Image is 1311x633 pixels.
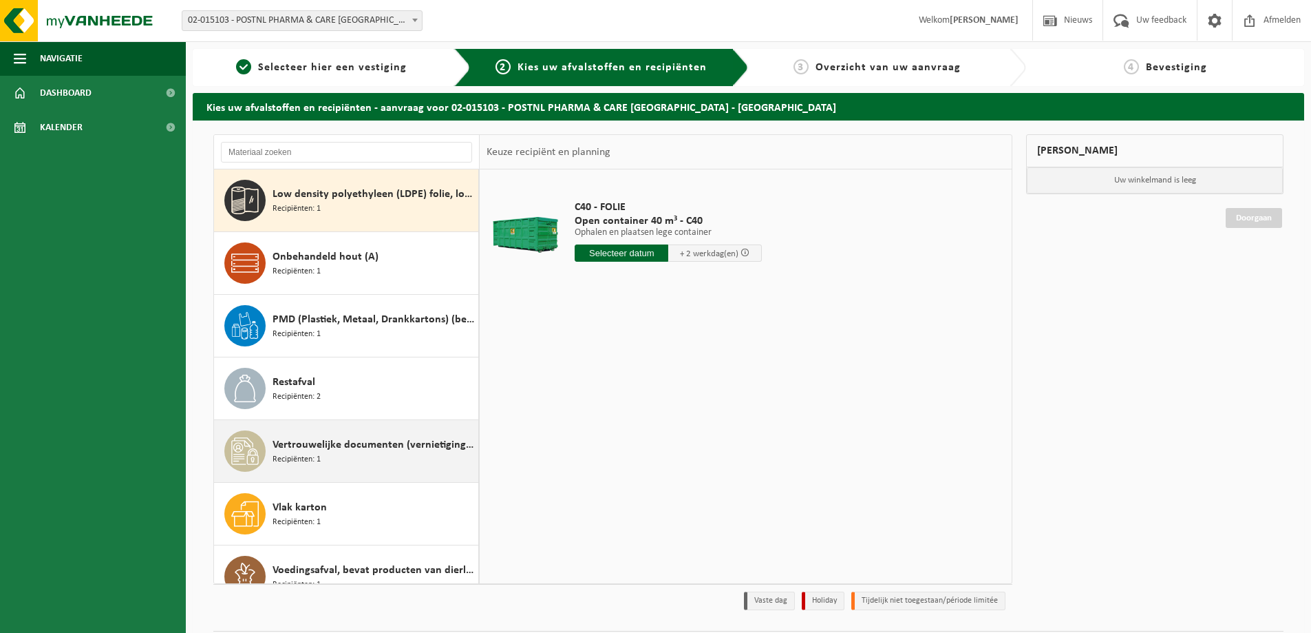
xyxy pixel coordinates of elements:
button: Vertrouwelijke documenten (vernietiging - recyclage) Recipiënten: 1 [214,420,479,483]
span: 2 [495,59,511,74]
button: Restafval Recipiënten: 2 [214,357,479,420]
span: Selecteer hier een vestiging [258,62,407,73]
span: 02-015103 - POSTNL PHARMA & CARE BELGIUM - TURNHOUT [182,11,422,30]
span: Recipiënten: 2 [273,391,321,404]
span: Dashboard [40,76,92,110]
span: Recipiënten: 1 [273,453,321,466]
span: Vlak karton [273,499,327,516]
span: 3 [793,59,809,74]
input: Selecteer datum [575,245,668,262]
div: Keuze recipiënt en planning [480,135,617,169]
li: Tijdelijk niet toegestaan/période limitée [851,592,1005,610]
span: Vertrouwelijke documenten (vernietiging - recyclage) [273,437,475,453]
span: Restafval [273,374,315,391]
span: 02-015103 - POSTNL PHARMA & CARE BELGIUM - TURNHOUT [182,10,423,31]
p: Ophalen en plaatsen lege container [575,228,762,238]
input: Materiaal zoeken [221,142,472,163]
p: Uw winkelmand is leeg [1027,167,1283,194]
span: 4 [1124,59,1139,74]
button: Voedingsafval, bevat producten van dierlijke oorsprong, onverpakt, categorie 3 Recipiënten: 1 [214,546,479,608]
span: Recipiënten: 1 [273,516,321,529]
span: Bevestiging [1146,62,1207,73]
button: Onbehandeld hout (A) Recipiënten: 1 [214,232,479,295]
span: Recipiënten: 1 [273,203,321,216]
button: PMD (Plastiek, Metaal, Drankkartons) (bedrijven) Recipiënten: 1 [214,295,479,357]
a: Doorgaan [1226,208,1282,228]
h2: Kies uw afvalstoffen en recipiënten - aanvraag voor 02-015103 - POSTNL PHARMA & CARE [GEOGRAPHIC_... [193,93,1304,120]
strong: [PERSON_NAME] [950,15,1019,25]
div: [PERSON_NAME] [1026,134,1283,167]
span: C40 - FOLIE [575,200,762,214]
span: Voedingsafval, bevat producten van dierlijke oorsprong, onverpakt, categorie 3 [273,562,475,579]
span: Overzicht van uw aanvraag [816,62,961,73]
span: Low density polyethyleen (LDPE) folie, los, naturel [273,186,475,203]
button: Vlak karton Recipiënten: 1 [214,483,479,546]
span: Recipiënten: 1 [273,328,321,341]
span: + 2 werkdag(en) [680,249,738,258]
span: Recipiënten: 1 [273,265,321,278]
span: Kalender [40,110,83,145]
span: PMD (Plastiek, Metaal, Drankkartons) (bedrijven) [273,311,475,328]
span: Open container 40 m³ - C40 [575,214,762,228]
span: 1 [236,59,251,74]
span: Recipiënten: 1 [273,579,321,592]
span: Kies uw afvalstoffen en recipiënten [518,62,707,73]
span: Onbehandeld hout (A) [273,249,379,265]
li: Holiday [802,592,844,610]
a: 1Selecteer hier een vestiging [200,59,443,76]
li: Vaste dag [744,592,795,610]
button: Low density polyethyleen (LDPE) folie, los, naturel Recipiënten: 1 [214,169,479,232]
span: Navigatie [40,41,83,76]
